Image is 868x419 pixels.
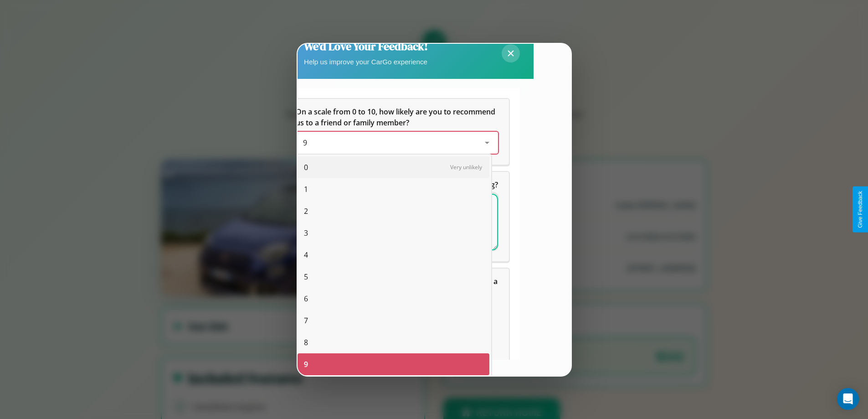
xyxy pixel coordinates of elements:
[298,310,489,331] div: 7
[298,244,489,266] div: 4
[304,162,308,173] span: 0
[304,293,308,304] span: 6
[298,331,489,353] div: 8
[285,99,509,165] div: On a scale from 0 to 10, how likely are you to recommend us to a friend or family member?
[298,156,489,178] div: 0
[298,375,489,397] div: 10
[304,184,308,195] span: 1
[304,56,428,68] p: Help us improve your CarGo experience
[303,138,307,148] span: 9
[296,180,498,190] span: What can we do to make your experience more satisfying?
[304,249,308,260] span: 4
[298,353,489,375] div: 9
[837,388,859,410] div: Open Intercom Messenger
[296,132,498,154] div: On a scale from 0 to 10, how likely are you to recommend us to a friend or family member?
[296,106,498,128] h5: On a scale from 0 to 10, how likely are you to recommend us to a friend or family member?
[304,206,308,217] span: 2
[304,337,308,348] span: 8
[304,228,308,238] span: 3
[304,39,428,54] h2: We'd Love Your Feedback!
[857,191,863,228] div: Give Feedback
[298,222,489,244] div: 3
[298,288,489,310] div: 6
[298,266,489,288] div: 5
[296,276,499,297] span: Which of the following features do you value the most in a vehicle?
[304,359,308,370] span: 9
[298,200,489,222] div: 2
[304,315,308,326] span: 7
[304,271,308,282] span: 5
[298,178,489,200] div: 1
[450,163,482,171] span: Very unlikely
[296,107,497,128] span: On a scale from 0 to 10, how likely are you to recommend us to a friend or family member?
